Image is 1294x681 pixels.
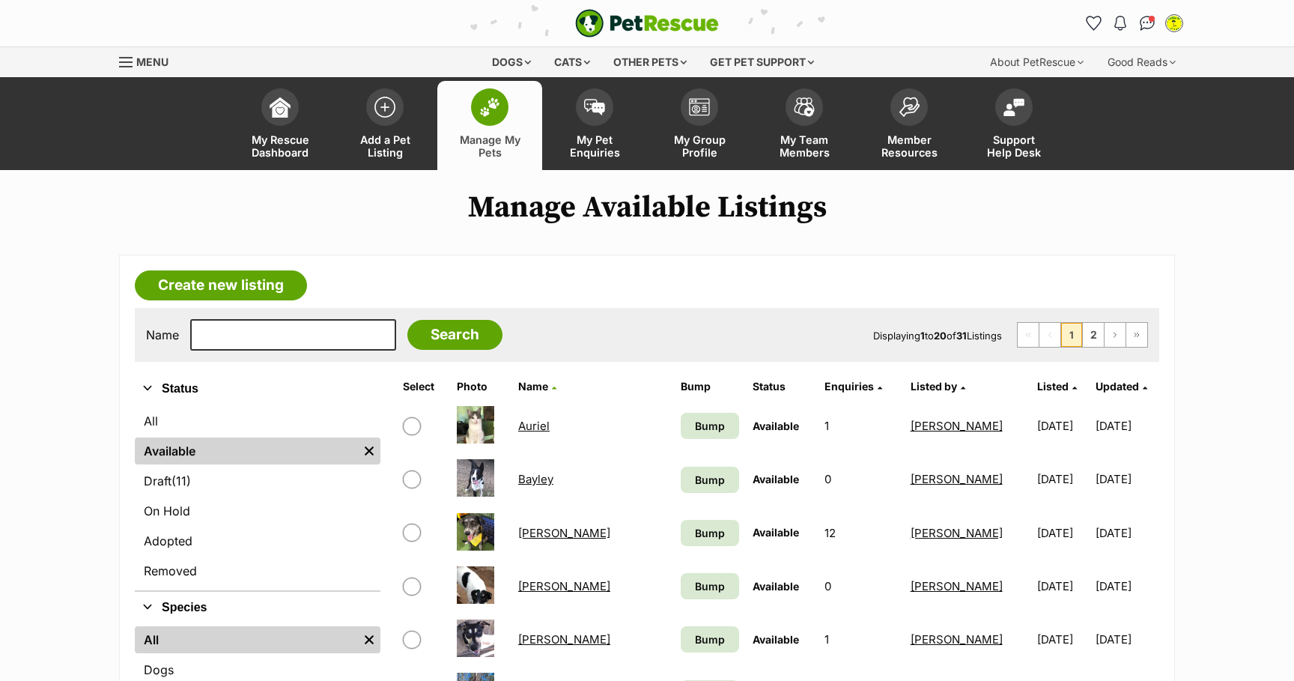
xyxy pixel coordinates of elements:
img: team-members-icon-5396bd8760b3fe7c0b43da4ab00e1e3bb1a5d9ba89233759b79545d2d3fc5d0d.svg [794,97,815,117]
span: Bump [695,578,725,594]
span: translation missing: en.admin.listings.index.attributes.enquiries [824,380,874,393]
span: Name [518,380,548,393]
div: About PetRescue [979,47,1094,77]
td: [DATE] [1096,453,1158,505]
td: 0 [818,560,902,612]
a: [PERSON_NAME] [518,526,610,540]
a: PetRescue [575,9,719,37]
span: Previous page [1039,323,1060,347]
td: [DATE] [1096,400,1158,452]
a: My Pet Enquiries [542,81,647,170]
a: Remove filter [358,626,380,653]
a: Bump [681,520,739,546]
img: group-profile-icon-3fa3cf56718a62981997c0bc7e787c4b2cf8bcc04b72c1350f741eb67cf2f40e.svg [689,98,710,116]
span: Member Resources [875,133,943,159]
ul: Account quick links [1081,11,1186,35]
span: Available [753,633,799,646]
strong: 20 [934,330,947,342]
a: [PERSON_NAME] [911,526,1003,540]
td: [DATE] [1096,614,1158,665]
span: First page [1018,323,1039,347]
div: Get pet support [699,47,824,77]
button: My account [1162,11,1186,35]
span: Available [753,473,799,485]
img: member-resources-icon-8e73f808a243e03378d46382f2149f9095a855e16c252ad45f914b54edf8863c.svg [899,97,920,117]
span: Page 1 [1061,323,1082,347]
a: Support Help Desk [962,81,1066,170]
td: [DATE] [1031,400,1093,452]
a: All [135,408,380,435]
a: [PERSON_NAME] [911,419,1003,433]
img: Auriel [457,406,494,444]
img: manage-my-pets-icon-02211641906a0b7f246fdf0571729dbe1e7629f14944591b6c1af311fb30b64b.svg [479,97,500,117]
span: My Team Members [771,133,838,159]
a: Available [135,438,358,464]
a: My Group Profile [647,81,752,170]
a: Bayley [518,472,553,486]
img: help-desk-icon-fdf02630f3aa405de69fd3d07c3f3aa587a6932b1a1747fa1d2bba05be0121f9.svg [1003,98,1024,116]
img: logo-e224e6f780fb5917bec1dbf3a21bbac754714ae5b6737aabdf751b685950b380.svg [575,9,719,37]
span: Available [753,526,799,539]
div: Other pets [603,47,697,77]
a: Manage My Pets [437,81,542,170]
a: [PERSON_NAME] [911,632,1003,647]
td: 0 [818,453,902,505]
span: Support Help Desk [980,133,1048,159]
strong: 31 [956,330,967,342]
a: Next page [1105,323,1126,347]
div: Status [135,405,380,590]
a: Bump [681,573,739,599]
a: Draft [135,467,380,494]
span: My Pet Enquiries [561,133,628,159]
a: [PERSON_NAME] [518,579,610,593]
th: Select [397,375,449,399]
a: My Team Members [752,81,857,170]
a: Last page [1126,323,1147,347]
a: Favourites [1081,11,1105,35]
a: Listed [1037,380,1077,393]
div: Dogs [482,47,541,77]
div: Good Reads [1097,47,1186,77]
a: Listed by [911,380,965,393]
span: Displaying to of Listings [873,330,1002,342]
a: [PERSON_NAME] [911,472,1003,486]
button: Notifications [1108,11,1132,35]
a: Updated [1096,380,1147,393]
a: Auriel [518,419,550,433]
img: Cathy Craw profile pic [1167,16,1182,31]
a: Bump [681,626,739,653]
a: Remove filter [358,438,380,464]
td: [DATE] [1031,507,1093,559]
span: Listed by [911,380,957,393]
th: Status [747,375,817,399]
button: Status [135,379,380,399]
th: Photo [451,375,511,399]
a: Menu [119,47,179,74]
td: 1 [818,614,902,665]
a: Removed [135,557,380,584]
span: Available [753,580,799,593]
img: add-pet-listing-icon-0afa8454b4691262ce3f59096e99ab1cd57d4a30225e0717b998d2c9b9846f56.svg [374,97,395,118]
a: Adopted [135,527,380,554]
td: [DATE] [1031,453,1093,505]
a: All [135,626,358,653]
td: [DATE] [1096,560,1158,612]
a: Add a Pet Listing [332,81,437,170]
a: On Hold [135,497,380,524]
label: Name [146,328,179,342]
a: Bump [681,413,739,439]
a: Conversations [1135,11,1159,35]
img: dashboard-icon-eb2f2d2d3e046f16d808141f083e7271f6b2e854fb5c12c21221c1fb7104beca.svg [270,97,291,118]
a: Name [518,380,556,393]
span: Manage My Pets [456,133,523,159]
strong: 1 [920,330,925,342]
button: Species [135,598,380,617]
img: pet-enquiries-icon-7e3ad2cf08bfb03b45e93fb7055b45f3efa6380592205ae92323e6603595dc1f.svg [584,99,605,115]
input: Search [407,320,502,350]
span: Bump [695,472,725,488]
td: [DATE] [1031,560,1093,612]
span: Available [753,420,799,432]
span: Add a Pet Listing [351,133,419,159]
span: Bump [695,632,725,647]
span: (11) [171,472,191,490]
